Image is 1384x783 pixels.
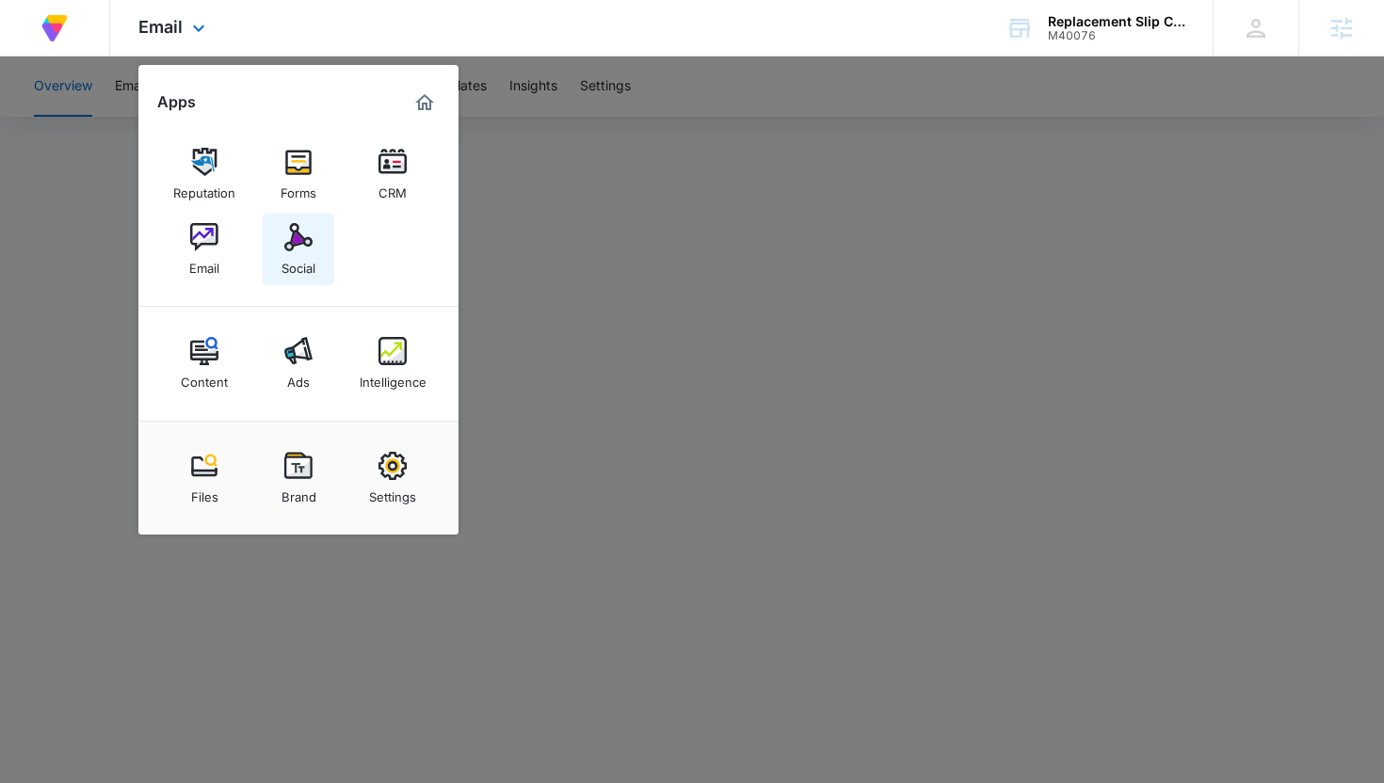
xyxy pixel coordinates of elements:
[357,442,428,514] a: Settings
[378,176,407,200] div: CRM
[191,480,218,504] div: Files
[38,11,72,45] img: Volusion
[1048,14,1185,29] div: account name
[410,88,440,118] a: Marketing 360® Dashboard
[169,214,240,285] a: Email
[357,328,428,399] a: Intelligence
[282,251,315,276] div: Social
[263,138,334,210] a: Forms
[169,328,240,399] a: Content
[189,251,219,276] div: Email
[263,442,334,514] a: Brand
[169,138,240,210] a: Reputation
[287,365,310,390] div: Ads
[281,176,316,200] div: Forms
[181,365,228,390] div: Content
[357,138,428,210] a: CRM
[157,93,196,111] h2: Apps
[1048,29,1185,42] div: account id
[263,214,334,285] a: Social
[369,480,416,504] div: Settings
[138,17,183,37] span: Email
[282,480,316,504] div: Brand
[263,328,334,399] a: Ads
[169,442,240,514] a: Files
[173,176,235,200] div: Reputation
[360,365,426,390] div: Intelligence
